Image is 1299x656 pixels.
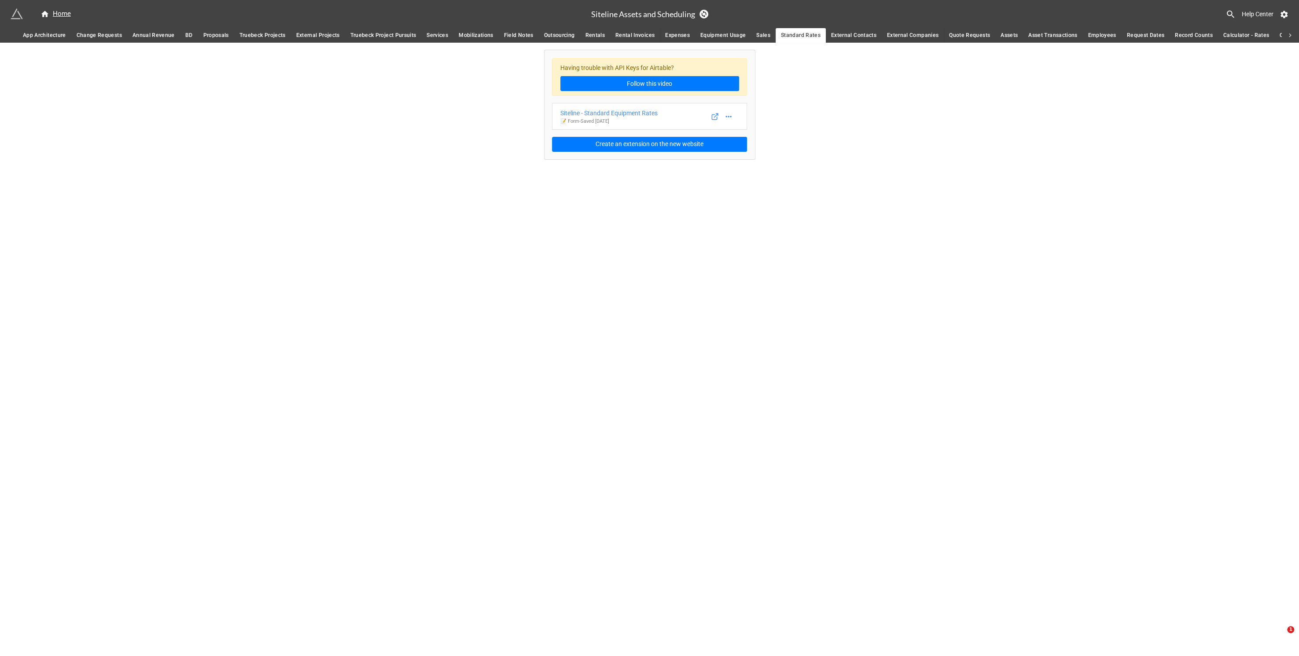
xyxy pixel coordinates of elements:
[1001,31,1018,40] span: Assets
[1127,31,1165,40] span: Request Dates
[560,76,739,91] a: Follow this video
[427,31,448,40] span: Services
[552,103,747,130] a: Siteline - Standard Equipment Rates📝 Form-Saved [DATE]
[552,137,747,152] button: Create an extension on the new website
[756,31,770,40] span: Sales
[11,8,23,20] img: miniextensions-icon.73ae0678.png
[560,108,658,118] div: Siteline - Standard Equipment Rates
[296,31,340,40] span: External Projects
[544,31,575,40] span: Outsourcing
[132,31,175,40] span: Annual Revenue
[591,10,695,18] h3: Siteline Assets and Scheduling
[350,31,416,40] span: Truebeck Project Pursuits
[781,31,821,40] span: Standard Rates
[77,31,122,40] span: Change Requests
[35,9,76,19] a: Home
[1088,31,1116,40] span: Employees
[1175,31,1213,40] span: Record Counts
[665,31,690,40] span: Expenses
[560,118,658,125] p: 📝 Form - Saved [DATE]
[1028,31,1077,40] span: Asset Transactions
[585,31,604,40] span: Rentals
[185,31,193,40] span: BD
[1223,31,1269,40] span: Calculator - Rates
[203,31,228,40] span: Proposals
[552,58,747,96] div: Having trouble with API Keys for Airtable?
[459,31,493,40] span: Mobilizations
[1236,6,1280,22] a: Help Center
[1269,626,1290,647] iframe: Intercom live chat
[18,28,1281,43] div: scrollable auto tabs example
[700,31,746,40] span: Equipment Usage
[887,31,938,40] span: External Companies
[831,31,876,40] span: External Contacts
[23,31,66,40] span: App Architecture
[699,10,708,18] a: Sync Base Structure
[40,9,71,19] div: Home
[615,31,655,40] span: Rental Invoices
[949,31,990,40] span: Quote Requests
[1287,626,1294,633] span: 1
[504,31,534,40] span: Field Notes
[239,31,286,40] span: Truebeck Projects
